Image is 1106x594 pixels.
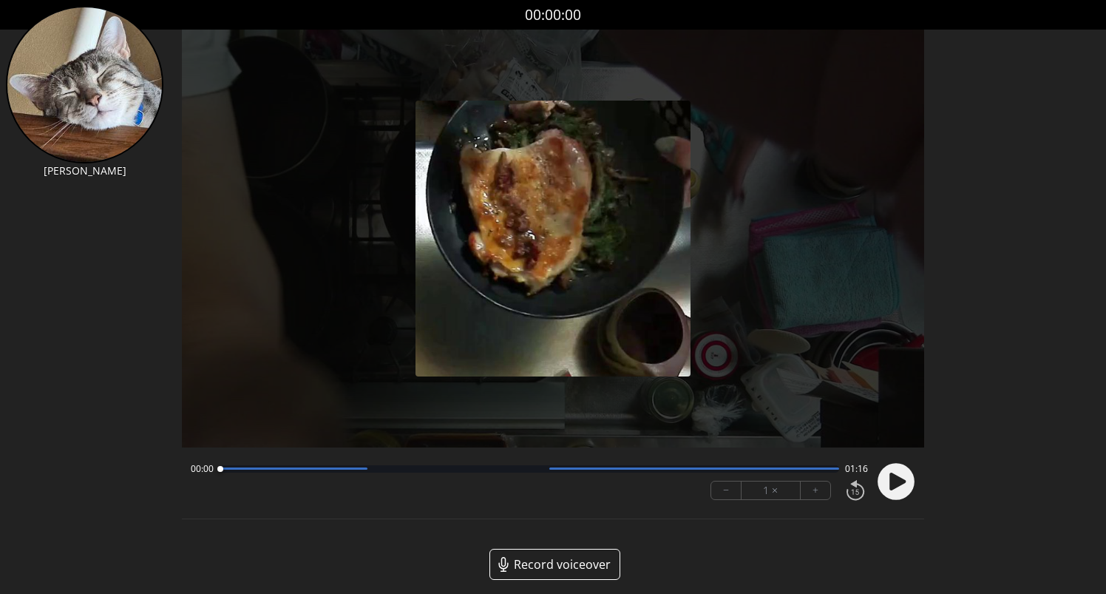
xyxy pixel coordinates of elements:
[711,482,742,499] button: −
[845,463,868,475] span: 01:16
[525,4,581,26] a: 00:00:00
[489,549,620,580] a: Record voiceover
[415,101,691,377] img: Poster Image
[742,482,801,499] div: 1 ×
[191,463,214,475] span: 00:00
[514,556,611,573] span: Record voiceover
[6,163,163,178] p: [PERSON_NAME]
[6,6,163,163] img: 宰山
[801,482,830,499] button: +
